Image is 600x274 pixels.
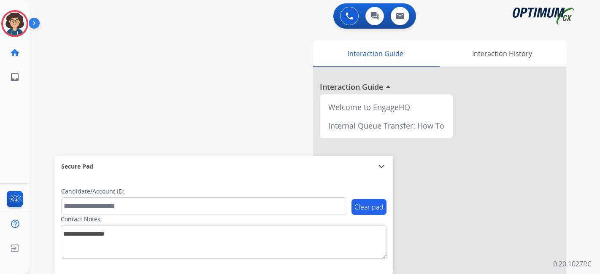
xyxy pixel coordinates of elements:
img: avatar [3,12,27,35]
span: Secure Pad [61,162,93,171]
div: Interaction History [438,40,566,67]
label: Contact Notes: [61,215,102,223]
mat-icon: inbox [10,72,20,82]
div: Welcome to EngageHQ [323,98,449,116]
p: 0.20.1027RC [553,259,592,269]
div: Internal Queue Transfer: How To [323,116,449,135]
button: Clear pad [351,199,386,215]
label: Candidate/Account ID: [61,187,124,196]
mat-icon: home [10,48,20,58]
div: Interaction Guide [313,40,438,67]
mat-icon: expand_more [376,161,386,172]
